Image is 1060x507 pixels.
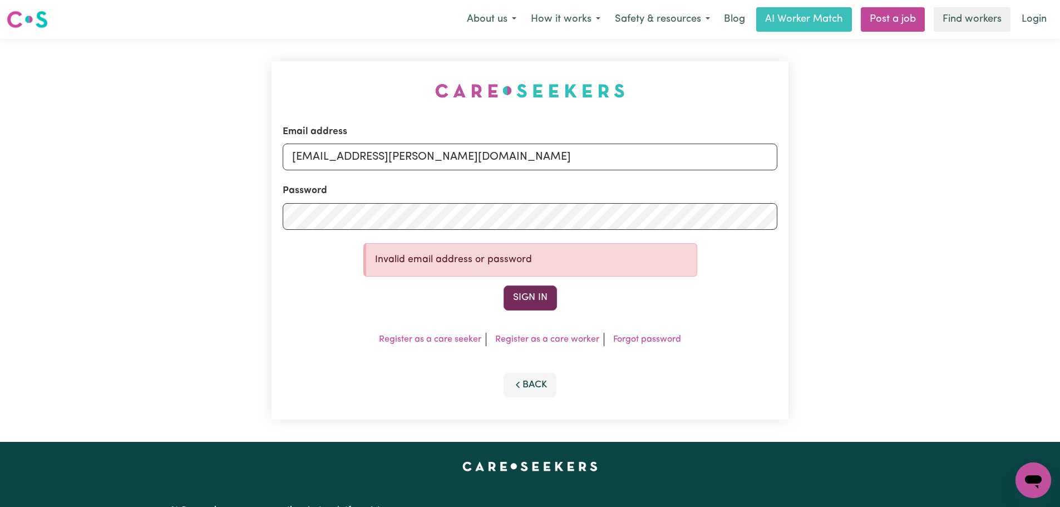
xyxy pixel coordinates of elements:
[504,373,557,397] button: Back
[283,184,327,198] label: Password
[934,7,1010,32] a: Find workers
[1015,7,1053,32] a: Login
[462,462,598,471] a: Careseekers home page
[861,7,925,32] a: Post a job
[1015,462,1051,498] iframe: Button to launch messaging window
[379,335,481,344] a: Register as a care seeker
[283,144,777,170] input: Email address
[756,7,852,32] a: AI Worker Match
[608,8,717,31] button: Safety & resources
[524,8,608,31] button: How it works
[375,253,688,267] p: Invalid email address or password
[495,335,599,344] a: Register as a care worker
[7,9,48,29] img: Careseekers logo
[283,125,347,139] label: Email address
[504,286,557,310] button: Sign In
[717,7,752,32] a: Blog
[460,8,524,31] button: About us
[613,335,681,344] a: Forgot password
[7,7,48,32] a: Careseekers logo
